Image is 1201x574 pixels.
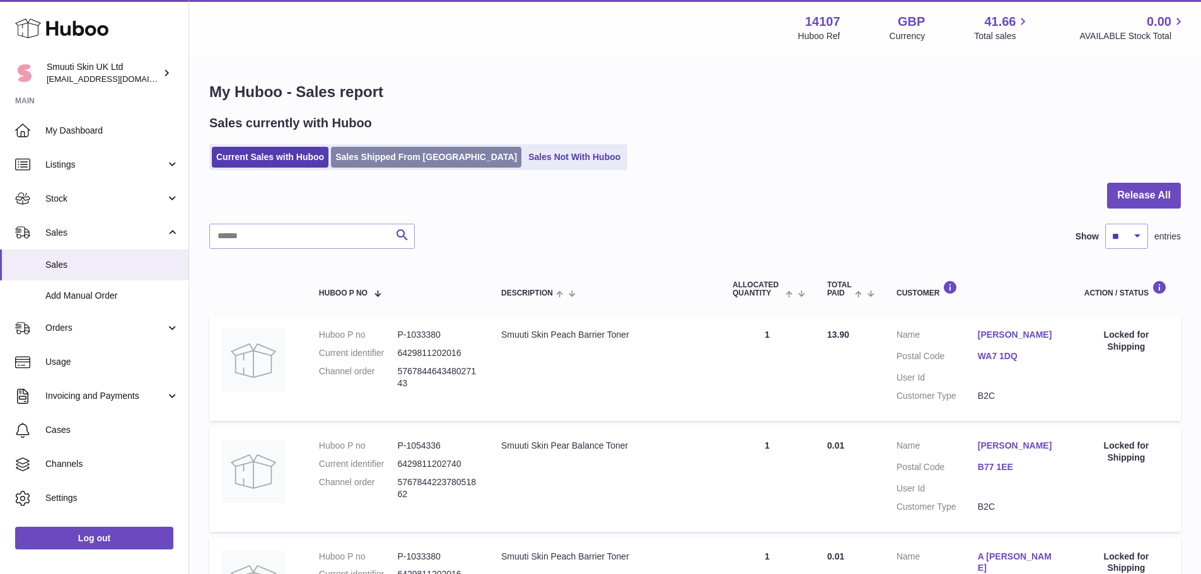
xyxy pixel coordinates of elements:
[45,227,166,239] span: Sales
[827,330,849,340] span: 13.90
[15,64,34,83] img: internalAdmin-14107@internal.huboo.com
[827,551,844,561] span: 0.01
[978,390,1059,402] dd: B2C
[319,329,398,341] dt: Huboo P no
[319,289,368,297] span: Huboo P no
[397,440,476,452] dd: P-1054336
[720,427,815,532] td: 1
[397,551,476,563] dd: P-1033380
[45,259,179,271] span: Sales
[319,440,398,452] dt: Huboo P no
[397,476,476,500] dd: 576784422378051862
[1079,30,1186,42] span: AVAILABLE Stock Total
[209,115,372,132] h2: Sales currently with Huboo
[212,147,328,168] a: Current Sales with Huboo
[45,159,166,171] span: Listings
[896,390,978,402] dt: Customer Type
[331,147,521,168] a: Sales Shipped From [GEOGRAPHIC_DATA]
[978,440,1059,452] a: [PERSON_NAME]
[45,125,179,137] span: My Dashboard
[974,30,1030,42] span: Total sales
[45,390,166,402] span: Invoicing and Payments
[319,347,398,359] dt: Current identifier
[501,551,707,563] div: Smuuti Skin Peach Barrier Toner
[896,461,978,476] dt: Postal Code
[45,424,179,436] span: Cases
[896,350,978,365] dt: Postal Code
[1107,183,1181,209] button: Release All
[898,13,925,30] strong: GBP
[896,440,978,455] dt: Name
[319,551,398,563] dt: Huboo P no
[209,82,1181,102] h1: My Huboo - Sales report
[501,289,553,297] span: Description
[524,147,625,168] a: Sales Not With Huboo
[720,316,815,421] td: 1
[1079,13,1186,42] a: 0.00 AVAILABLE Stock Total
[47,61,160,85] div: Smuuti Skin UK Ltd
[319,458,398,470] dt: Current identifier
[319,476,398,500] dt: Channel order
[45,322,166,334] span: Orders
[397,329,476,341] dd: P-1033380
[1147,13,1171,30] span: 0.00
[733,281,782,297] span: ALLOCATED Quantity
[896,280,1059,297] div: Customer
[1154,231,1181,243] span: entries
[45,492,179,504] span: Settings
[397,365,476,389] dd: 576784464348027143
[896,483,978,495] dt: User Id
[896,329,978,344] dt: Name
[397,347,476,359] dd: 6429811202016
[890,30,925,42] div: Currency
[45,356,179,368] span: Usage
[896,372,978,384] dt: User Id
[978,350,1059,362] a: WA7 1DQ
[45,290,179,302] span: Add Manual Order
[827,440,844,451] span: 0.01
[45,458,179,470] span: Channels
[501,329,707,341] div: Smuuti Skin Peach Barrier Toner
[978,501,1059,513] dd: B2C
[805,13,840,30] strong: 14107
[15,527,173,549] a: Log out
[827,281,852,297] span: Total paid
[984,13,1016,30] span: 41.66
[978,329,1059,341] a: [PERSON_NAME]
[1084,280,1168,297] div: Action / Status
[1076,231,1099,243] label: Show
[896,501,978,513] dt: Customer Type
[978,461,1059,473] a: B77 1EE
[501,440,707,452] div: Smuuti Skin Pear Balance Toner
[974,13,1030,42] a: 41.66 Total sales
[1084,440,1168,464] div: Locked for Shipping
[222,329,285,392] img: no-photo.jpg
[222,440,285,503] img: no-photo.jpg
[45,193,166,205] span: Stock
[47,74,185,84] span: [EMAIL_ADDRESS][DOMAIN_NAME]
[1084,329,1168,353] div: Locked for Shipping
[798,30,840,42] div: Huboo Ref
[319,365,398,389] dt: Channel order
[397,458,476,470] dd: 6429811202740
